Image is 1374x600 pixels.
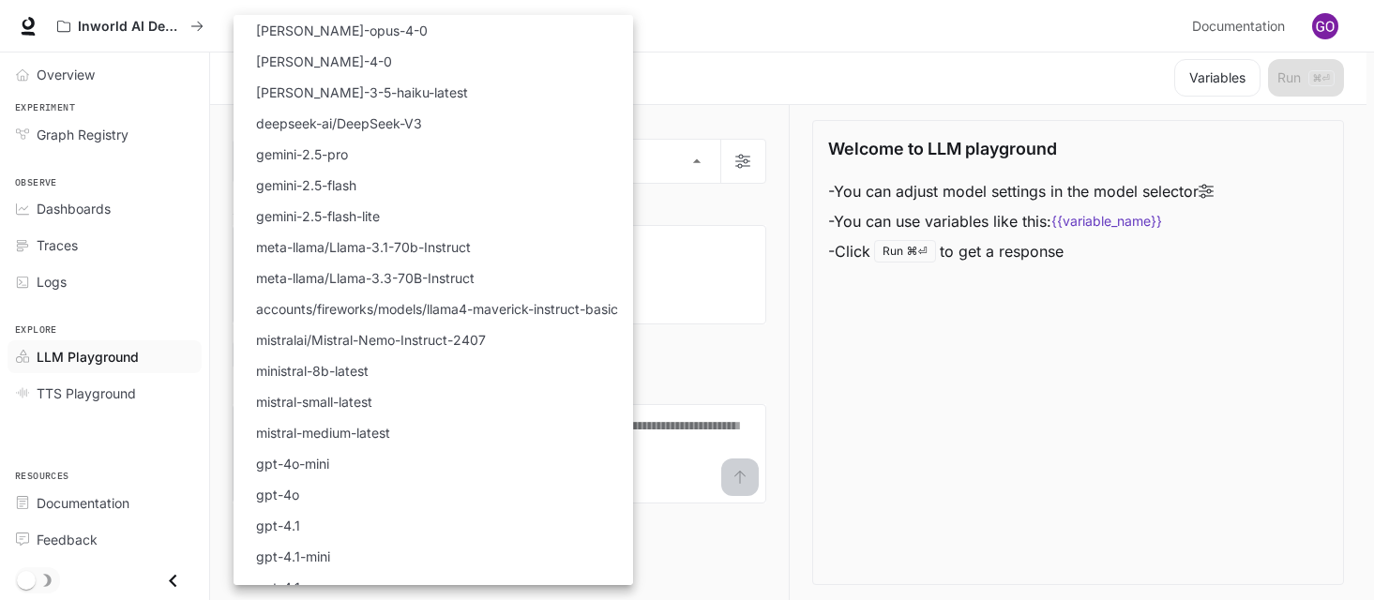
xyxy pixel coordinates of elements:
p: gpt-4o-mini [256,454,329,473]
p: gemini-2.5-flash [256,175,356,195]
p: gemini-2.5-pro [256,144,348,164]
p: deepseek-ai/DeepSeek-V3 [256,113,422,133]
p: ministral-8b-latest [256,361,369,381]
p: [PERSON_NAME]-4-0 [256,52,392,71]
p: meta-llama/Llama-3.3-70B-Instruct [256,268,475,288]
p: mistral-medium-latest [256,423,390,442]
p: accounts/fireworks/models/llama4-maverick-instruct-basic [256,299,618,319]
p: gpt-4.1 [256,516,300,535]
p: [PERSON_NAME]-opus-4-0 [256,21,428,40]
p: mistral-small-latest [256,392,372,412]
p: gpt-4.1-mini [256,547,330,566]
p: mistralai/Mistral-Nemo-Instruct-2407 [256,330,486,350]
p: gemini-2.5-flash-lite [256,206,380,226]
p: meta-llama/Llama-3.1-70b-Instruct [256,237,471,257]
p: gpt-4.1-nano [256,577,336,597]
p: [PERSON_NAME]-3-5-haiku-latest [256,82,468,102]
p: gpt-4o [256,485,299,504]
